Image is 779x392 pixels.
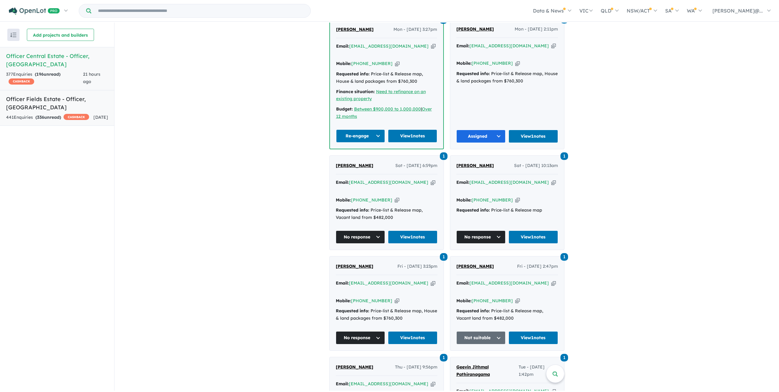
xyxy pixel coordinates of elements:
strong: Requested info: [336,207,369,213]
button: Add projects and builders [27,29,94,41]
a: [PERSON_NAME] [456,26,494,33]
strong: Budget: [336,106,353,112]
button: Copy [431,381,435,387]
strong: Email: [336,43,349,49]
strong: Requested info: [456,308,490,314]
span: 336 [37,114,44,120]
span: Tue - [DATE] 1:42pm [519,364,558,378]
a: [PHONE_NUMBER] [351,61,393,66]
strong: Mobile: [456,298,472,303]
button: No response [336,331,385,344]
div: | [336,106,437,120]
img: sort.svg [10,33,16,37]
a: [PERSON_NAME] [336,364,373,371]
strong: Email: [456,180,469,185]
strong: Requested info: [336,308,369,314]
strong: Requested info: [336,71,370,77]
div: Price-list & Release map [456,207,558,214]
span: 196 [36,71,44,77]
button: No response [336,230,385,244]
h5: Officer Central Estate - Officer , [GEOGRAPHIC_DATA] [6,52,108,68]
a: [EMAIL_ADDRESS][DOMAIN_NAME] [349,381,428,387]
a: View1notes [388,331,437,344]
a: 1 [560,252,568,261]
button: Copy [515,298,520,304]
a: [PHONE_NUMBER] [351,298,392,303]
span: [DATE] [93,114,108,120]
a: View1notes [509,331,558,344]
strong: Mobile: [456,197,472,203]
a: [EMAIL_ADDRESS][DOMAIN_NAME] [349,280,428,286]
strong: Mobile: [336,197,351,203]
button: Copy [395,197,399,203]
strong: Finance situation: [336,89,375,94]
a: 1 [560,152,568,160]
span: Sat - [DATE] 6:59pm [395,162,437,169]
div: 377 Enquir ies [6,71,83,85]
a: View1notes [509,130,558,143]
strong: Email: [336,280,349,286]
span: 1 [560,253,568,261]
a: [PHONE_NUMBER] [472,197,513,203]
strong: Mobile: [456,60,472,66]
strong: Email: [456,280,469,286]
strong: Mobile: [336,298,351,303]
a: [EMAIL_ADDRESS][DOMAIN_NAME] [469,43,549,49]
strong: Email: [336,180,349,185]
button: Copy [395,60,400,67]
button: Re-engage [336,129,385,143]
a: View1notes [388,129,437,143]
a: [PHONE_NUMBER] [472,60,513,66]
a: [PERSON_NAME] [336,26,374,33]
div: Price-list & Release map, Vacant land from $482,000 [336,207,437,221]
span: [PERSON_NAME] [336,27,374,32]
a: [PERSON_NAME] [336,162,373,169]
a: 1 [440,152,447,160]
button: Copy [551,43,556,49]
button: Copy [395,298,399,304]
span: Thu - [DATE] 9:56pm [395,364,437,371]
button: Copy [515,197,520,203]
a: Need to refinance on an existing property [336,89,426,102]
a: Between $900,000 to 1,000,000 [354,106,421,112]
a: [EMAIL_ADDRESS][DOMAIN_NAME] [469,180,549,185]
strong: Requested info: [456,71,490,76]
h5: Officer Fields Estate - Officer , [GEOGRAPHIC_DATA] [6,95,108,111]
span: 1 [560,354,568,361]
div: 441 Enquir ies [6,114,89,121]
div: Price-list & Release map, House & land packages from $760,300 [336,307,437,322]
a: Geevin Jithmal Pathiranagama [456,364,519,378]
strong: ( unread) [35,71,60,77]
span: 21 hours ago [83,71,100,84]
span: [PERSON_NAME] [336,263,373,269]
a: View1notes [388,230,437,244]
button: Copy [515,60,520,67]
button: No response [456,230,506,244]
span: [PERSON_NAME]@... [712,8,763,14]
span: [PERSON_NAME] [456,26,494,32]
span: Fri - [DATE] 2:47pm [517,263,558,270]
a: 1 [440,252,447,261]
span: [PERSON_NAME] [336,364,373,370]
div: Price-list & Release map, Vacant land from $482,000 [456,307,558,322]
span: [PERSON_NAME] [336,163,373,168]
strong: Email: [336,381,349,387]
button: Copy [431,280,435,286]
a: [PHONE_NUMBER] [351,197,392,203]
span: Geevin Jithmal Pathiranagama [456,364,490,377]
span: 1 [440,354,447,361]
a: 1 [560,353,568,361]
span: Mon - [DATE] 2:11pm [515,26,558,33]
input: Try estate name, suburb, builder or developer [92,4,309,17]
img: Openlot PRO Logo White [9,7,60,15]
span: Sat - [DATE] 10:13am [514,162,558,169]
a: [PERSON_NAME] [456,263,494,270]
span: CASHBACK [9,78,34,85]
a: View1notes [509,230,558,244]
button: Not suitable [456,331,506,344]
span: Fri - [DATE] 3:23pm [397,263,437,270]
button: Copy [551,280,556,286]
